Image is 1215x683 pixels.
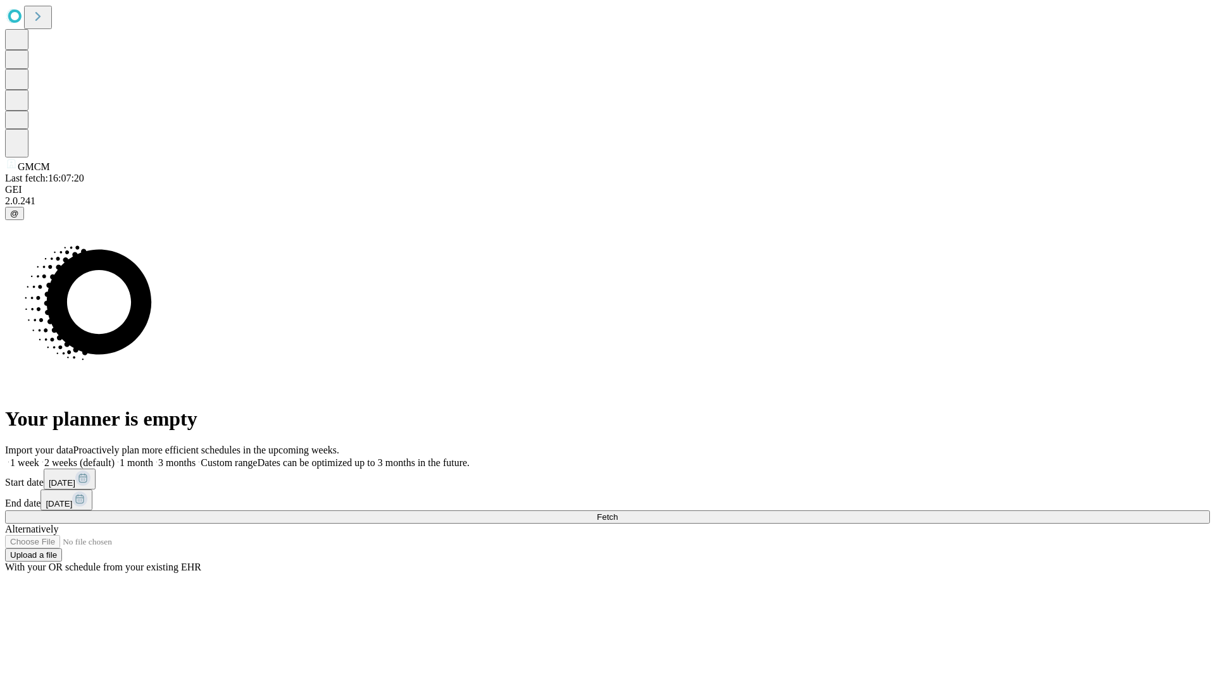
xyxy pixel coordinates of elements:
[5,562,201,572] span: With your OR schedule from your existing EHR
[46,499,72,508] span: [DATE]
[597,512,618,522] span: Fetch
[5,195,1210,207] div: 2.0.241
[5,489,1210,510] div: End date
[5,445,73,455] span: Import your data
[10,209,19,218] span: @
[40,489,92,510] button: [DATE]
[73,445,339,455] span: Proactively plan more efficient schedules in the upcoming weeks.
[49,478,75,488] span: [DATE]
[18,161,50,172] span: GMCM
[5,548,62,562] button: Upload a file
[5,524,58,534] span: Alternatively
[201,457,257,468] span: Custom range
[258,457,470,468] span: Dates can be optimized up to 3 months in the future.
[158,457,196,468] span: 3 months
[5,207,24,220] button: @
[5,173,84,183] span: Last fetch: 16:07:20
[120,457,153,468] span: 1 month
[5,184,1210,195] div: GEI
[10,457,39,468] span: 1 week
[5,510,1210,524] button: Fetch
[44,457,115,468] span: 2 weeks (default)
[5,469,1210,489] div: Start date
[5,407,1210,431] h1: Your planner is empty
[44,469,96,489] button: [DATE]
